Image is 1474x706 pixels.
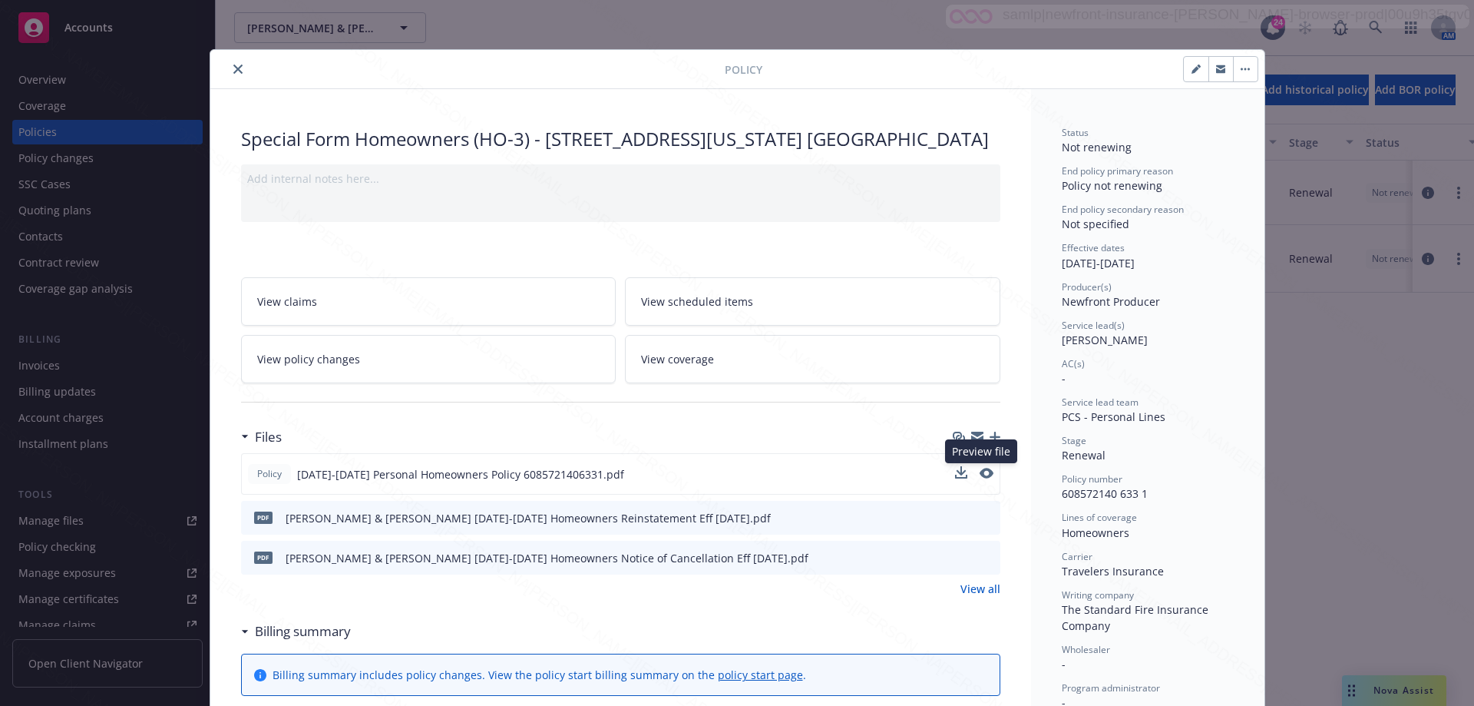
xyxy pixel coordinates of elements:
span: View claims [257,293,317,310]
span: PCS - Personal Lines [1062,409,1165,424]
button: preview file [980,550,994,566]
span: End policy primary reason [1062,164,1173,177]
span: Renewal [1062,448,1105,462]
button: preview file [980,468,993,479]
button: download file [956,510,968,526]
div: Add internal notes here... [247,171,994,187]
h3: Billing summary [255,621,351,641]
span: Policy number [1062,472,1122,486]
span: Travelers Insurance [1062,564,1164,578]
span: The Standard Fire Insurance Company [1062,602,1211,633]
button: preview file [980,510,994,526]
div: Billing summary includes policy changes. View the policy start billing summary on the . [273,667,806,683]
span: Carrier [1062,550,1092,563]
span: Policy [725,61,762,78]
div: [DATE] - [DATE] [1062,241,1234,270]
span: Policy not renewing [1062,178,1162,193]
span: Policy [254,467,285,481]
span: End policy secondary reason [1062,203,1184,216]
span: View policy changes [257,351,360,367]
span: View coverage [641,351,714,367]
button: preview file [980,466,993,482]
div: Files [241,427,282,447]
span: Writing company [1062,588,1134,602]
span: [PERSON_NAME] [1062,333,1148,347]
span: Status [1062,126,1089,139]
div: [PERSON_NAME] & [PERSON_NAME] [DATE]-[DATE] Homeowners Notice of Cancellation Eff [DATE].pdf [286,550,808,566]
div: Special Form Homeowners (HO-3) - [STREET_ADDRESS][US_STATE] [GEOGRAPHIC_DATA] [241,126,1000,152]
span: Wholesaler [1062,643,1110,656]
span: - [1062,371,1066,386]
a: View all [960,581,1000,597]
span: Lines of coverage [1062,511,1137,524]
span: Newfront Producer [1062,294,1160,309]
span: Not specified [1062,217,1129,231]
span: pdf [254,512,273,523]
span: AC(s) [1062,357,1085,370]
a: View coverage [625,335,1000,383]
span: Effective dates [1062,241,1125,254]
span: Service lead(s) [1062,319,1125,332]
h3: Files [255,427,282,447]
span: [DATE]-[DATE] Personal Homeowners Policy 6085721406331.pdf [297,466,624,482]
span: Stage [1062,434,1086,447]
a: policy start page [718,668,803,682]
a: View policy changes [241,335,616,383]
button: download file [955,466,967,482]
div: Preview file [945,439,1017,463]
a: View claims [241,277,616,326]
button: download file [956,550,968,566]
button: download file [955,466,967,479]
span: Not renewing [1062,140,1132,154]
div: [PERSON_NAME] & [PERSON_NAME] [DATE]-[DATE] Homeowners Reinstatement Eff [DATE].pdf [286,510,771,526]
span: pdf [254,552,273,563]
span: View scheduled items [641,293,753,310]
span: Producer(s) [1062,280,1112,293]
span: 608572140 633 1 [1062,486,1148,501]
span: Service lead team [1062,396,1139,409]
div: Homeowners [1062,525,1234,541]
button: close [229,60,247,78]
div: Billing summary [241,621,351,641]
span: Program administrator [1062,681,1160,694]
a: View scheduled items [625,277,1000,326]
span: - [1062,657,1066,671]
